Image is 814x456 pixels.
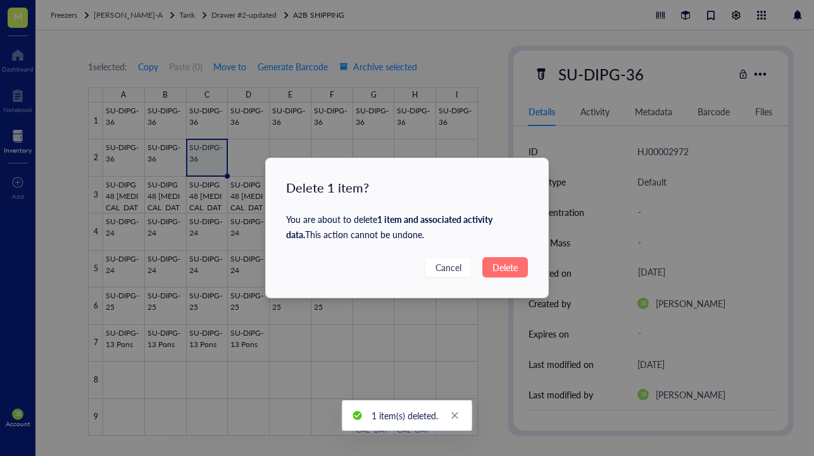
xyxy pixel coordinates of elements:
div: You are about to delete This action cannot be undone. [286,212,528,242]
button: Delete [482,257,528,277]
div: Delete 1 item? [286,179,528,196]
div: 1 item(s) deleted. [372,408,438,422]
strong: 1 item and associated activity data . [286,213,492,241]
button: Cancel [425,257,472,277]
span: Delete [492,260,518,274]
span: close [451,411,460,420]
span: Cancel [435,260,461,274]
a: Close [448,408,462,422]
